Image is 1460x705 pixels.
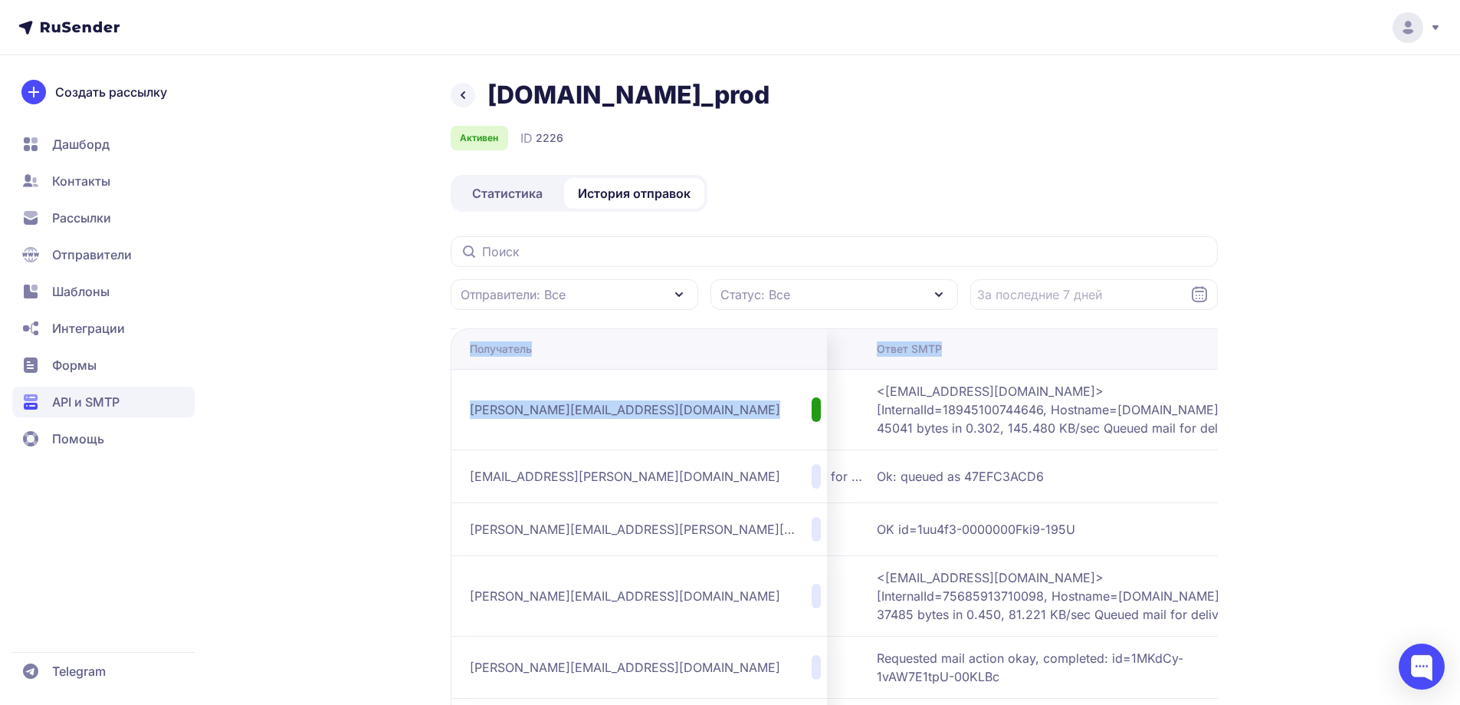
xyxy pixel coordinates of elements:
[970,279,1218,310] input: Datepicker input
[470,658,780,677] span: [PERSON_NAME][EMAIL_ADDRESS][DOMAIN_NAME]
[472,184,543,203] span: Статистика
[877,520,1260,539] span: OK id=1uu4f3-0000000Fki9-195U
[564,178,704,209] a: История отправок
[877,382,1260,437] span: <[EMAIL_ADDRESS][DOMAIN_NAME]> [InternalId=18945100744646, Hostname=[DOMAIN_NAME]] 45041 bytes in...
[536,130,563,146] span: 2226
[461,285,566,304] span: Отправители: Все
[52,209,111,227] span: Рассылки
[52,245,132,264] span: Отправители
[578,184,691,203] span: История отправок
[470,467,780,486] span: [EMAIL_ADDRESS][PERSON_NAME][DOMAIN_NAME]
[52,430,104,448] span: Помощь
[470,520,799,539] span: [PERSON_NAME][EMAIL_ADDRESS][PERSON_NAME][DOMAIN_NAME]
[52,319,125,338] span: Интеграции
[52,282,110,301] span: Шаблоны
[52,393,120,411] span: API и SMTP
[470,587,780,605] span: [PERSON_NAME][EMAIL_ADDRESS][DOMAIN_NAME]
[470,400,780,419] span: [PERSON_NAME][EMAIL_ADDRESS][DOMAIN_NAME]
[460,132,498,144] span: Активен
[55,83,167,101] span: Создать рассылку
[877,568,1260,624] span: <[EMAIL_ADDRESS][DOMAIN_NAME]> [InternalId=75685913710098, Hostname=[DOMAIN_NAME]] 37485 bytes in...
[454,178,561,209] a: Статистика
[52,135,110,153] span: Дашборд
[520,129,563,147] div: ID
[52,356,97,374] span: Формы
[877,649,1260,686] span: Requested mail action okay, completed: id=1MKdCy-1vAW7E1tpU-00KLBc
[52,662,106,680] span: Telegram
[12,656,195,687] a: Telegram
[487,80,769,110] h1: [DOMAIN_NAME]_prod
[877,341,942,357] div: Ответ SMTP
[720,285,790,304] span: Статус: Все
[52,172,110,190] span: Контакты
[470,341,532,357] div: Получатель
[877,467,1260,486] span: Ok: queued as 47EFC3ACD6
[451,236,1218,267] input: Поиск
